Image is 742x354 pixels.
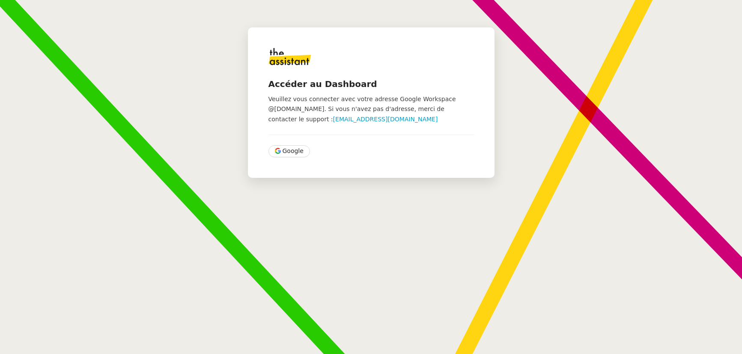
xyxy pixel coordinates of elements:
[268,96,456,123] span: Veuillez vous connecter avec votre adresse Google Workspace @[DOMAIN_NAME]. Si vous n'avez pas d'...
[333,116,438,123] a: [EMAIL_ADDRESS][DOMAIN_NAME]
[268,78,474,90] h4: Accéder au Dashboard
[283,146,304,156] span: Google
[268,145,310,157] button: Google
[268,48,311,65] img: logo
